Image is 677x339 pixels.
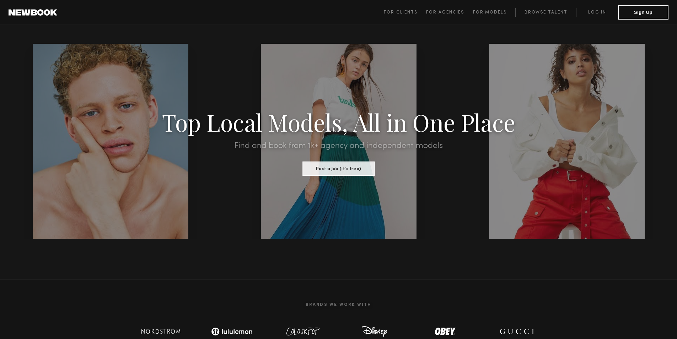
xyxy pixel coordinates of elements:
a: Log in [576,8,618,17]
button: Sign Up [618,5,668,20]
h2: Brands We Work With [125,294,552,316]
a: Post a Job (it’s free) [302,164,375,172]
span: For Agencies [426,10,464,15]
h1: Top Local Models, All in One Place [51,111,626,133]
a: For Agencies [426,8,473,17]
img: logo-gucci.svg [493,324,539,339]
span: For Models [473,10,507,15]
img: logo-disney.svg [351,324,397,339]
button: Post a Job (it’s free) [302,161,375,176]
a: For Models [473,8,516,17]
a: For Clients [384,8,426,17]
a: Browse Talent [515,8,576,17]
img: logo-colour-pop.svg [280,324,326,339]
h2: Find and book from 1k+ agency and independent models [51,142,626,150]
img: logo-nordstrom.svg [136,324,186,339]
span: For Clients [384,10,418,15]
img: logo-lulu.svg [207,324,257,339]
img: logo-obey.svg [422,324,468,339]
